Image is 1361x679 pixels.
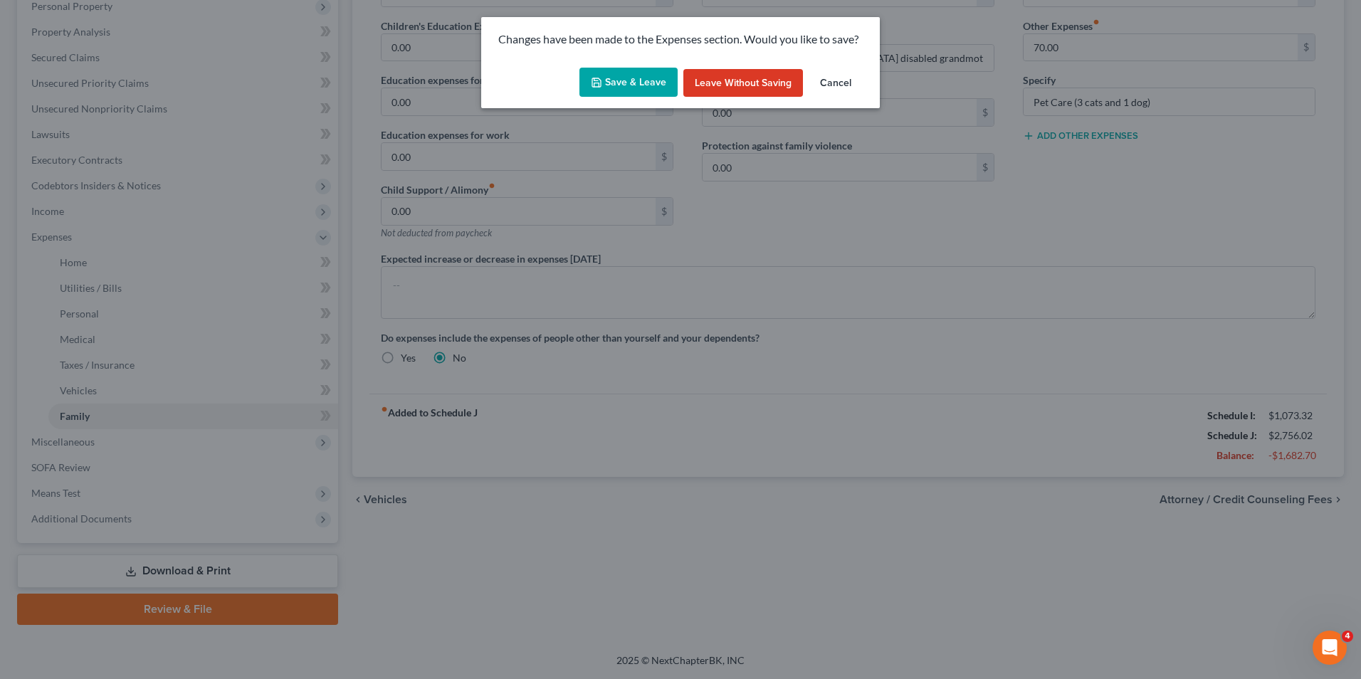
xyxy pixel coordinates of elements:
[683,69,803,98] button: Leave without Saving
[1313,631,1347,665] iframe: Intercom live chat
[498,31,863,48] p: Changes have been made to the Expenses section. Would you like to save?
[1342,631,1353,642] span: 4
[579,68,678,98] button: Save & Leave
[809,69,863,98] button: Cancel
